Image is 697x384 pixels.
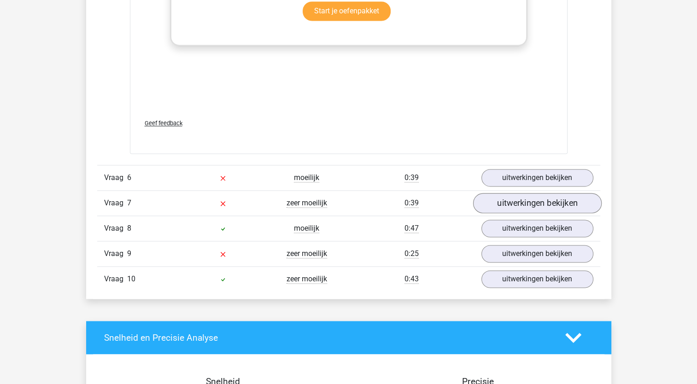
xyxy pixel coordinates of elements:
[303,1,391,21] a: Start je oefenpakket
[127,224,131,233] span: 8
[104,248,127,259] span: Vraag
[473,193,601,213] a: uitwerkingen bekijken
[294,173,319,182] span: moeilijk
[287,249,327,258] span: zeer moeilijk
[481,220,593,237] a: uitwerkingen bekijken
[127,274,135,283] span: 10
[145,120,182,127] span: Geef feedback
[481,270,593,288] a: uitwerkingen bekijken
[104,198,127,209] span: Vraag
[404,198,419,208] span: 0:39
[287,274,327,284] span: zeer moeilijk
[287,198,327,208] span: zeer moeilijk
[104,172,127,183] span: Vraag
[404,274,419,284] span: 0:43
[104,223,127,234] span: Vraag
[404,173,419,182] span: 0:39
[127,249,131,258] span: 9
[481,169,593,186] a: uitwerkingen bekijken
[104,273,127,285] span: Vraag
[404,224,419,233] span: 0:47
[294,224,319,233] span: moeilijk
[127,173,131,182] span: 6
[127,198,131,207] span: 7
[104,332,551,343] h4: Snelheid en Precisie Analyse
[481,245,593,262] a: uitwerkingen bekijken
[404,249,419,258] span: 0:25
